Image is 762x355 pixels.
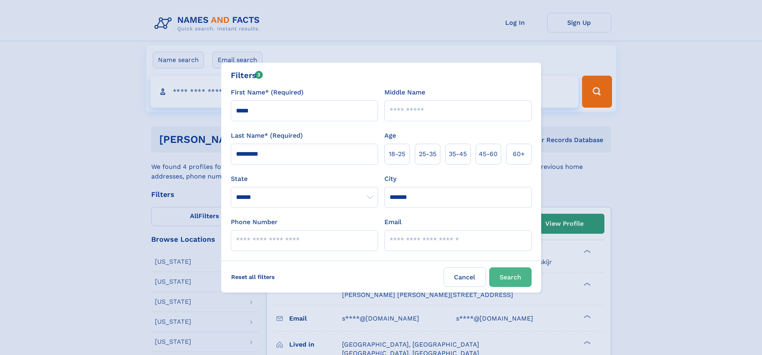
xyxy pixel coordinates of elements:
[231,88,304,97] label: First Name* (Required)
[389,149,405,159] span: 18‑25
[384,131,396,140] label: Age
[231,217,278,227] label: Phone Number
[513,149,525,159] span: 60+
[384,88,425,97] label: Middle Name
[419,149,436,159] span: 25‑35
[384,174,396,184] label: City
[444,267,486,287] label: Cancel
[226,267,280,287] label: Reset all filters
[231,131,303,140] label: Last Name* (Required)
[449,149,467,159] span: 35‑45
[384,217,402,227] label: Email
[479,149,498,159] span: 45‑60
[489,267,532,287] button: Search
[231,174,378,184] label: State
[231,69,263,81] div: Filters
